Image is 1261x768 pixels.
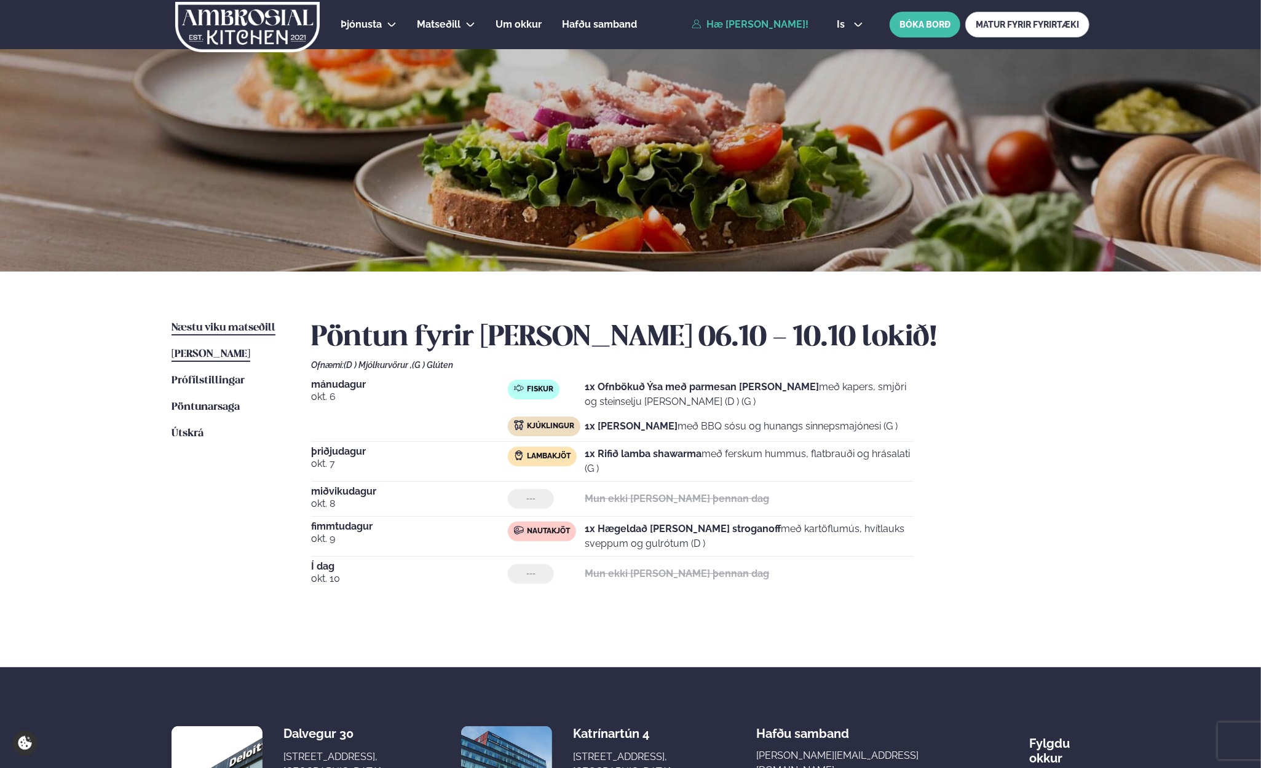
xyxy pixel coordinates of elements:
[311,447,508,456] span: þriðjudagur
[827,20,873,29] button: is
[526,494,536,504] span: ---
[1030,726,1089,766] div: Fylgdu okkur
[417,18,461,30] span: Matseðill
[757,716,850,741] span: Hafðu samband
[341,17,382,32] a: Þjónusta
[585,447,914,476] p: með ferskum hummus, flatbrauði og hrásalati (G )
[172,426,204,441] a: Útskrá
[311,522,508,531] span: fimmtudagur
[311,321,1089,355] h2: Pöntun fyrir [PERSON_NAME] 06.10 - 10.10 lokið!
[527,527,570,536] span: Nautakjöt
[311,456,508,471] span: okt. 7
[585,448,702,460] strong: 1x Rifið lamba shawarma
[172,349,250,359] span: [PERSON_NAME]
[585,419,898,434] p: með BBQ sósu og hunangs sinnepsmajónesi (G )
[692,19,808,30] a: Hæ [PERSON_NAME]!
[412,360,453,370] span: (G ) Glúten
[311,360,1089,370] div: Ofnæmi:
[344,360,412,370] span: (D ) Mjólkurvörur ,
[311,390,508,404] span: okt. 6
[172,321,275,335] a: Næstu viku matseðill
[172,402,240,412] span: Pöntunarsaga
[527,452,571,461] span: Lambakjöt
[311,487,508,496] span: miðvikudagur
[585,568,769,579] strong: Mun ekki [PERSON_NAME] þennan dag
[837,20,848,29] span: is
[527,385,553,394] span: Fiskur
[417,17,461,32] a: Matseðill
[311,562,508,571] span: Í dag
[172,374,245,388] a: Prófílstillingar
[585,420,678,432] strong: 1x [PERSON_NAME]
[585,493,769,504] strong: Mun ekki [PERSON_NAME] þennan dag
[585,522,914,551] p: með kartöflumús, hvítlauks sveppum og gulrótum (D )
[172,323,275,333] span: Næstu viku matseðill
[562,17,637,32] a: Hafðu samband
[172,347,250,362] a: [PERSON_NAME]
[514,450,524,460] img: Lamb.svg
[311,496,508,511] span: okt. 8
[890,12,960,37] button: BÓKA BORÐ
[283,726,381,741] div: Dalvegur 30
[585,380,914,409] p: með kapers, smjöri og steinselju [PERSON_NAME] (D ) (G )
[174,2,321,52] img: logo
[496,18,542,30] span: Um okkur
[12,731,38,756] a: Cookie settings
[562,18,637,30] span: Hafðu samband
[527,421,574,431] span: Kjúklingur
[311,380,508,390] span: mánudagur
[172,428,204,439] span: Útskrá
[526,569,536,579] span: ---
[172,375,245,386] span: Prófílstillingar
[514,420,524,430] img: chicken.svg
[341,18,382,30] span: Þjónusta
[496,17,542,32] a: Um okkur
[311,571,508,586] span: okt. 10
[965,12,1089,37] a: MATUR FYRIR FYRIRTÆKI
[514,525,524,535] img: beef.svg
[514,383,524,393] img: fish.svg
[311,531,508,546] span: okt. 9
[172,400,240,415] a: Pöntunarsaga
[585,381,819,393] strong: 1x Ofnbökuð Ýsa með parmesan [PERSON_NAME]
[585,523,781,535] strong: 1x Hægeldað [PERSON_NAME] stroganoff
[574,726,671,741] div: Katrínartún 4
